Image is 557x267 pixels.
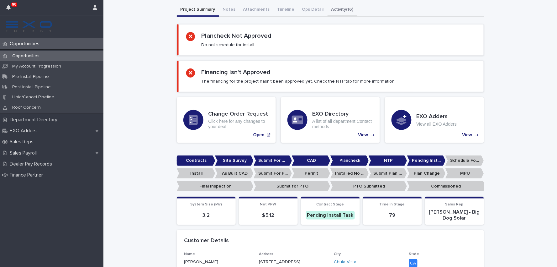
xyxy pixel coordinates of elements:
[254,181,330,192] p: Submit for PTO
[7,172,48,178] p: Finance Partner
[7,139,39,145] p: Sales Reps
[330,168,369,179] p: Installed No Permit
[292,168,330,179] p: Permit
[7,150,42,156] p: Sales Payroll
[239,3,274,17] button: Attachments
[190,203,222,206] span: System Size (kW)
[328,3,357,17] button: Activity (16)
[445,155,484,166] p: Schedule For Install
[274,3,298,17] button: Timeline
[369,168,407,179] p: Submit Plan Change
[330,181,407,192] p: PTO Submitted
[317,203,344,206] span: Contract Stage
[369,155,407,166] p: NTP
[409,252,419,256] span: State
[292,155,330,166] p: CAD
[445,168,484,179] p: MPU
[254,155,292,166] p: Submit For CAD
[243,212,294,218] p: $ 5.12
[7,64,66,69] p: My Account Progression
[201,32,271,40] h2: Plancheck Not Approved
[445,203,464,206] span: Sales Rep
[407,155,446,166] p: Pending Install Task
[215,155,254,166] p: Site Survey
[215,168,254,179] p: As Built CAD
[201,68,271,76] h2: Financing Isn't Approved
[7,128,42,134] p: EXO Adders
[298,3,328,17] button: Ops Detail
[177,168,215,179] p: Install
[330,155,369,166] p: Plancheck
[7,117,62,123] p: Department Directory
[358,132,368,138] p: View
[334,259,357,265] a: Chula Vista
[12,2,16,7] p: 90
[177,97,276,143] a: Open
[313,111,373,118] h3: EXO Directory
[201,79,396,84] p: The financing for the project hasn't been approved yet. Check the NTP tab for more information.
[313,119,373,129] p: A list of all department Contact methods
[407,181,484,192] p: Commissioned
[429,209,480,221] p: [PERSON_NAME] - Big Dog Solar
[177,181,254,192] p: Final Inspection
[7,53,45,59] p: Opportunities
[253,132,265,138] p: Open
[6,4,14,15] div: 90
[7,161,57,167] p: Dealer Pay Records
[177,3,219,17] button: Project Summary
[219,3,239,17] button: Notes
[184,259,252,265] p: [PERSON_NAME]
[201,42,254,48] p: Do not schedule for install
[385,97,484,143] a: View
[208,119,269,129] p: Click here for any changes to your deal
[5,20,53,33] img: FKS5r6ZBThi8E5hshIGi
[7,95,59,100] p: Hold/Cancel Pipeline
[259,252,274,256] span: Address
[281,97,380,143] a: View
[177,155,215,166] p: Contracts
[260,203,276,206] span: Net PPW
[7,41,45,47] p: Opportunities
[306,211,355,220] div: Pending Install Task
[7,105,46,110] p: Roof Concern
[334,252,341,256] span: City
[208,111,269,118] h3: Change Order Request
[181,212,232,218] p: 3.2
[184,237,229,244] h2: Customer Details
[367,212,418,218] p: 79
[7,74,54,79] p: Pre-Install Pipeline
[380,203,405,206] span: Time In Stage
[184,252,195,256] span: Name
[407,168,446,179] p: Plan Change
[254,168,292,179] p: Submit For Permit
[417,122,457,127] p: View all EXO Adders
[7,84,56,90] p: Post-Install Pipeline
[417,113,457,120] h3: EXO Adders
[462,132,472,138] p: View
